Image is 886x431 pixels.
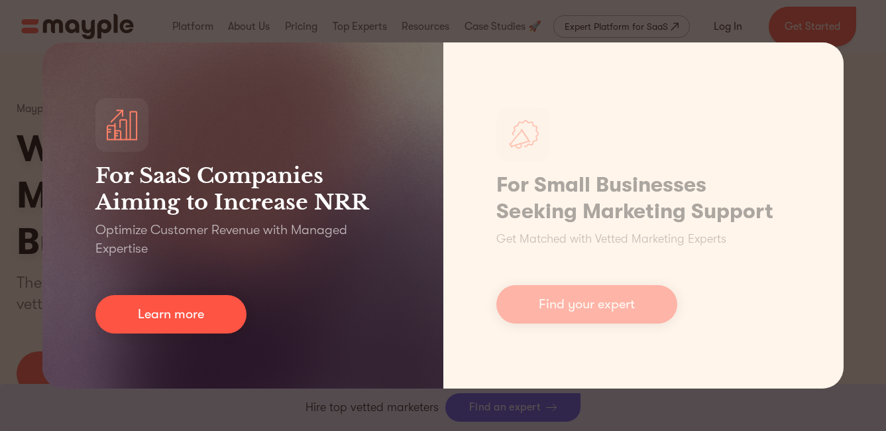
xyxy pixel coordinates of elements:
[95,295,247,334] a: Learn more
[95,162,390,215] h3: For SaaS Companies Aiming to Increase NRR
[95,221,390,258] p: Optimize Customer Revenue with Managed Expertise
[496,172,791,225] h1: For Small Businesses Seeking Marketing Support
[496,285,677,324] a: Find your expert
[496,230,726,248] p: Get Matched with Vetted Marketing Experts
